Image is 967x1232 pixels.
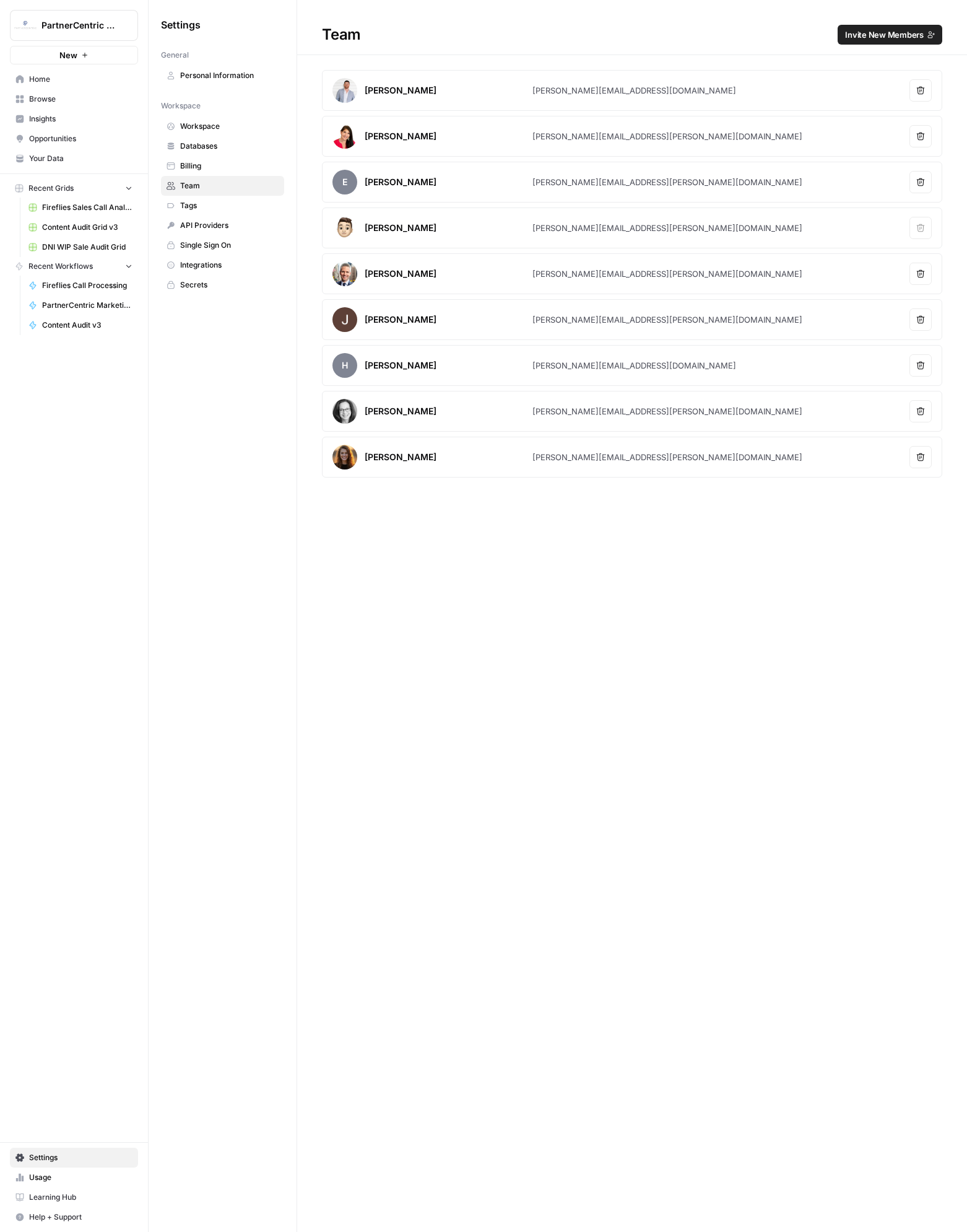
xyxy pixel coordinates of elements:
[59,49,77,61] span: New
[29,74,132,85] span: Home
[332,399,357,424] img: avatar
[838,25,942,45] button: Invite New Members
[10,149,138,168] a: Your Data
[28,183,74,194] span: Recent Grids
[10,1168,138,1187] a: Usage
[365,268,436,280] div: [PERSON_NAME]
[161,196,284,216] a: Tags
[180,279,279,291] span: Secrets
[365,359,436,372] div: [PERSON_NAME]
[365,313,436,326] div: [PERSON_NAME]
[23,217,138,237] a: Content Audit Grid v3
[10,257,138,276] button: Recent Workflows
[180,141,279,152] span: Databases
[365,222,436,234] div: [PERSON_NAME]
[10,89,138,109] a: Browse
[29,1172,132,1183] span: Usage
[180,240,279,251] span: Single Sign On
[23,295,138,315] a: PartnerCentric Marketing Report Agent
[332,445,357,470] img: avatar
[532,451,802,463] div: [PERSON_NAME][EMAIL_ADDRESS][PERSON_NAME][DOMAIN_NAME]
[161,156,284,176] a: Billing
[365,176,436,188] div: [PERSON_NAME]
[532,268,802,280] div: [PERSON_NAME][EMAIL_ADDRESS][PERSON_NAME][DOMAIN_NAME]
[28,261,93,272] span: Recent Workflows
[365,405,436,417] div: [PERSON_NAME]
[29,153,132,164] span: Your Data
[365,451,436,463] div: [PERSON_NAME]
[180,70,279,81] span: Personal Information
[23,237,138,257] a: DNI WIP Sale Audit Grid
[23,276,138,295] a: Fireflies Call Processing
[23,315,138,335] a: Content Audit v3
[532,405,802,417] div: [PERSON_NAME][EMAIL_ADDRESS][PERSON_NAME][DOMAIN_NAME]
[332,78,357,103] img: avatar
[180,260,279,271] span: Integrations
[161,255,284,275] a: Integrations
[365,84,436,97] div: [PERSON_NAME]
[332,307,357,332] img: avatar
[161,50,189,61] span: General
[180,160,279,172] span: Billing
[29,94,132,105] span: Browse
[10,69,138,89] a: Home
[23,198,138,217] a: Fireflies Sales Call Analysis
[845,28,924,41] span: Invite New Members
[161,116,284,136] a: Workspace
[29,113,132,125] span: Insights
[297,25,967,45] div: Team
[161,176,284,196] a: Team
[161,136,284,156] a: Databases
[29,1192,132,1203] span: Learning Hub
[332,124,357,149] img: avatar
[161,275,284,295] a: Secrets
[10,10,138,41] button: Workspace: PartnerCentric Sales Tools
[180,121,279,132] span: Workspace
[10,1207,138,1227] button: Help + Support
[29,1212,132,1223] span: Help + Support
[29,133,132,144] span: Opportunities
[532,84,736,97] div: [PERSON_NAME][EMAIL_ADDRESS][DOMAIN_NAME]
[532,176,802,188] div: [PERSON_NAME][EMAIL_ADDRESS][PERSON_NAME][DOMAIN_NAME]
[42,202,132,213] span: Fireflies Sales Call Analysis
[10,46,138,64] button: New
[10,109,138,129] a: Insights
[14,14,37,37] img: PartnerCentric Sales Tools Logo
[42,222,132,233] span: Content Audit Grid v3
[161,66,284,85] a: Personal Information
[180,180,279,191] span: Team
[532,222,802,234] div: [PERSON_NAME][EMAIL_ADDRESS][PERSON_NAME][DOMAIN_NAME]
[161,17,201,32] span: Settings
[532,359,736,372] div: [PERSON_NAME][EMAIL_ADDRESS][DOMAIN_NAME]
[180,200,279,211] span: Tags
[41,19,116,32] span: PartnerCentric Sales Tools
[332,216,357,240] img: avatar
[42,242,132,253] span: DNI WIP Sale Audit Grid
[532,313,802,326] div: [PERSON_NAME][EMAIL_ADDRESS][PERSON_NAME][DOMAIN_NAME]
[332,353,357,378] span: H
[161,235,284,255] a: Single Sign On
[29,1152,132,1163] span: Settings
[161,216,284,235] a: API Providers
[365,130,436,142] div: [PERSON_NAME]
[332,261,357,286] img: avatar
[42,280,132,291] span: Fireflies Call Processing
[42,300,132,311] span: PartnerCentric Marketing Report Agent
[10,129,138,149] a: Opportunities
[10,179,138,198] button: Recent Grids
[332,170,357,194] span: E
[42,320,132,331] span: Content Audit v3
[10,1148,138,1168] a: Settings
[180,220,279,231] span: API Providers
[10,1187,138,1207] a: Learning Hub
[532,130,802,142] div: [PERSON_NAME][EMAIL_ADDRESS][PERSON_NAME][DOMAIN_NAME]
[161,100,201,111] span: Workspace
